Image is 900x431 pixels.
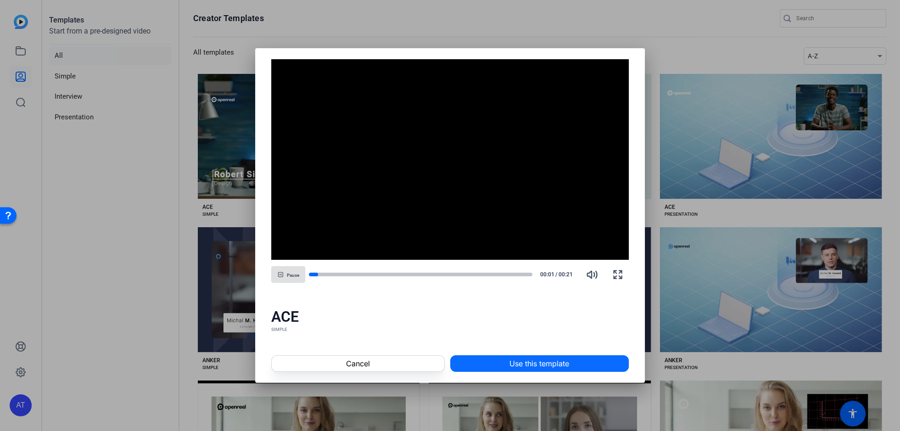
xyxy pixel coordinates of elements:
[271,266,305,283] button: Pause
[536,270,555,279] span: 00:01
[271,355,444,372] button: Cancel
[509,358,569,369] span: Use this template
[271,326,629,333] div: SIMPLE
[271,59,629,260] div: Video Player
[450,355,629,372] button: Use this template
[287,273,299,278] span: Pause
[346,358,370,369] span: Cancel
[607,263,629,285] button: Fullscreen
[581,263,603,285] button: Mute
[559,270,577,279] span: 00:21
[271,308,629,326] div: ACE
[536,270,577,279] div: /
